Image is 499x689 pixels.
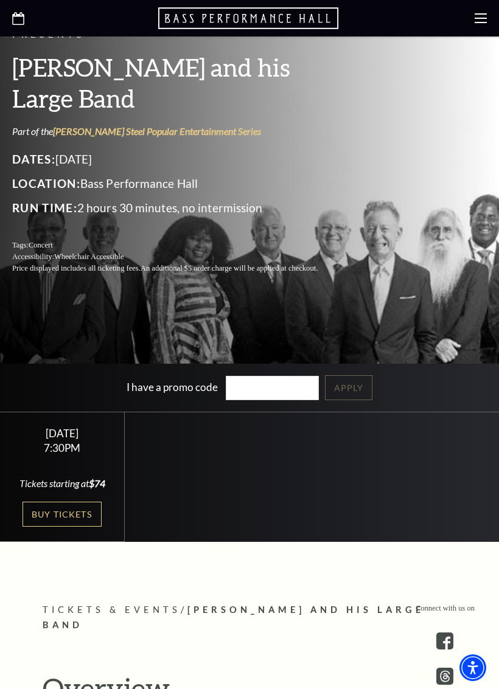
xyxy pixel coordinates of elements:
label: I have a promo code [127,380,218,393]
a: Buy Tickets [23,502,102,527]
div: 7:30PM [15,443,110,453]
a: threads.com - open in a new tab [436,668,453,685]
p: Accessibility: [12,251,347,263]
p: 2 hours 30 minutes, no intermission [12,198,347,218]
h3: [PERSON_NAME] and his Large Band [12,52,347,114]
p: Bass Performance Hall [12,174,347,193]
p: Price displayed includes all ticketing fees. [12,263,347,274]
span: Location: [12,176,80,190]
span: Tickets & Events [43,604,181,615]
p: Tags: [12,240,347,251]
p: / [43,603,456,633]
p: Part of the [12,125,347,138]
a: Irwin Steel Popular Entertainment Series - open in a new tab [53,125,261,137]
span: [PERSON_NAME] and his Large Band [43,604,424,630]
span: $74 [89,477,105,489]
span: An additional $5 order charge will be applied at checkout. [141,264,318,272]
p: [DATE] [12,150,347,169]
span: Wheelchair Accessible [54,252,124,261]
span: Concert [29,241,53,249]
div: Accessibility Menu [459,654,486,681]
p: Connect with us on [416,603,475,614]
a: Open this option [158,6,341,30]
a: Open this option [12,12,24,25]
span: Dates: [12,152,55,166]
span: Run Time: [12,201,77,215]
a: facebook - open in a new tab [436,632,453,649]
div: Tickets starting at [15,477,110,490]
div: [DATE] [15,427,110,440]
